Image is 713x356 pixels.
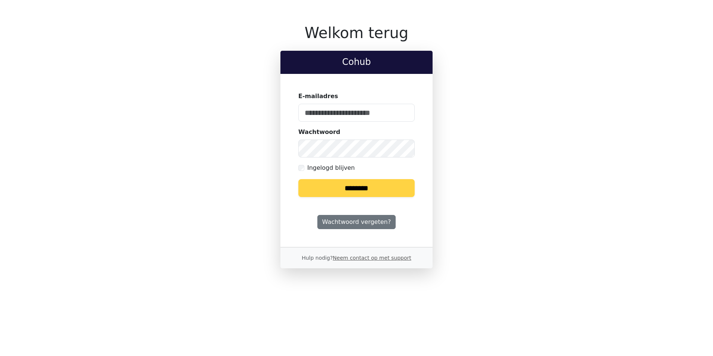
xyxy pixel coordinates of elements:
[307,163,355,172] label: Ingelogd blijven
[298,128,340,137] label: Wachtwoord
[333,255,411,261] a: Neem contact op met support
[280,24,433,42] h1: Welkom terug
[317,215,396,229] a: Wachtwoord vergeten?
[298,92,338,101] label: E-mailadres
[286,57,427,68] h2: Cohub
[302,255,411,261] small: Hulp nodig?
